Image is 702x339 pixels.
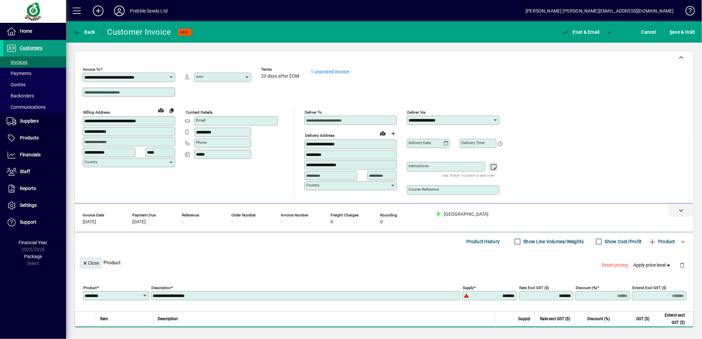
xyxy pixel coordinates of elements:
[305,110,322,115] mat-label: Deliver To
[83,67,100,72] mat-label: Invoice To
[526,6,674,16] div: [PERSON_NAME] [PERSON_NAME][EMAIL_ADDRESS][DOMAIN_NAME]
[7,93,34,98] span: Backorders
[388,128,399,139] button: Choose address
[681,1,694,23] a: Knowledge Base
[576,285,597,290] mat-label: Discount (%)
[640,26,658,38] button: Cancel
[331,219,333,225] span: 0
[196,74,203,79] mat-label: Attn
[107,27,171,37] div: Customer Invoice
[180,30,189,34] span: NEW
[670,27,695,37] span: ave & Hold
[20,186,36,191] span: Reports
[632,285,666,290] mat-label: Extend excl GST ($)
[3,68,66,79] a: Payments
[3,56,66,68] a: Invoices
[519,285,549,290] mat-label: Rate excl GST ($)
[409,187,439,192] mat-label: Courier Reference
[20,135,39,140] span: Products
[100,315,108,322] span: Item
[84,160,97,164] mat-label: Country
[670,29,672,35] span: S
[7,82,25,87] span: Quotes
[261,74,299,79] span: 20 days after EOM
[130,6,168,16] div: Prebble Seeds Ltd
[518,315,530,322] span: Supply
[466,236,500,247] span: Product History
[20,152,41,157] span: Financials
[71,26,97,38] button: Back
[73,29,95,35] span: Back
[558,26,603,38] button: Post & Email
[24,254,42,259] span: Package
[3,79,66,90] a: Quotes
[540,315,570,322] span: Rate excl GST ($)
[20,28,32,34] span: Home
[636,315,649,322] span: GST ($)
[674,257,690,273] button: Delete
[88,5,109,17] button: Add
[648,236,675,247] span: Product
[561,29,600,35] span: ost & Email
[380,219,383,225] span: 0
[442,171,494,179] mat-hint: Use 'Enter' to start a new line
[196,140,207,145] mat-label: Phone
[196,118,206,123] mat-label: Email
[602,262,628,269] span: Reset pricing
[66,26,102,38] app-page-header-button: Back
[642,27,656,37] span: Cancel
[82,258,99,269] span: Close
[20,203,37,208] span: Settings
[7,71,31,76] span: Payments
[464,236,503,247] button: Product History
[7,59,27,65] span: Invoices
[83,219,96,225] span: [DATE]
[231,219,233,225] span: -
[7,104,46,110] span: Communications
[407,110,425,115] mat-label: Deliver via
[158,315,178,322] span: Description
[3,147,66,163] a: Financials
[20,118,39,124] span: Suppliers
[631,259,675,271] button: Apply price level
[20,219,36,225] span: Support
[306,183,319,187] mat-label: Country
[634,262,672,269] span: Apply price level
[668,26,697,38] button: Save & Hold
[20,45,42,51] span: Customers
[3,90,66,101] a: Backorders
[604,238,642,245] label: Show Cost/Profit
[409,140,431,145] mat-label: Delivery date
[80,257,102,269] button: Close
[3,23,66,40] a: Home
[658,312,685,326] span: Extend excl GST ($)
[587,315,610,322] span: Discount (%)
[3,197,66,214] a: Settings
[573,29,576,35] span: P
[3,164,66,180] a: Staff
[75,250,693,275] div: Product
[377,128,388,138] a: View on map
[463,285,474,290] mat-label: Supply
[19,240,48,245] span: Financial Year
[151,285,171,290] mat-label: Description
[522,238,584,245] label: Show Line Volumes/Weights
[461,140,485,145] mat-label: Delivery time
[156,105,166,115] a: View on map
[166,105,177,116] button: Copy to Delivery address
[132,219,146,225] span: [DATE]
[281,219,282,225] span: -
[182,219,183,225] span: -
[409,164,429,168] mat-label: Instructions
[674,262,690,268] app-page-header-button: Delete
[3,180,66,197] a: Reports
[83,285,97,290] mat-label: Product
[311,69,349,74] a: 1 unposted invoice
[3,130,66,146] a: Products
[3,101,66,113] a: Communications
[78,260,104,266] app-page-header-button: Close
[20,169,30,174] span: Staff
[3,214,66,231] a: Support
[109,5,130,17] button: Profile
[645,236,679,247] button: Product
